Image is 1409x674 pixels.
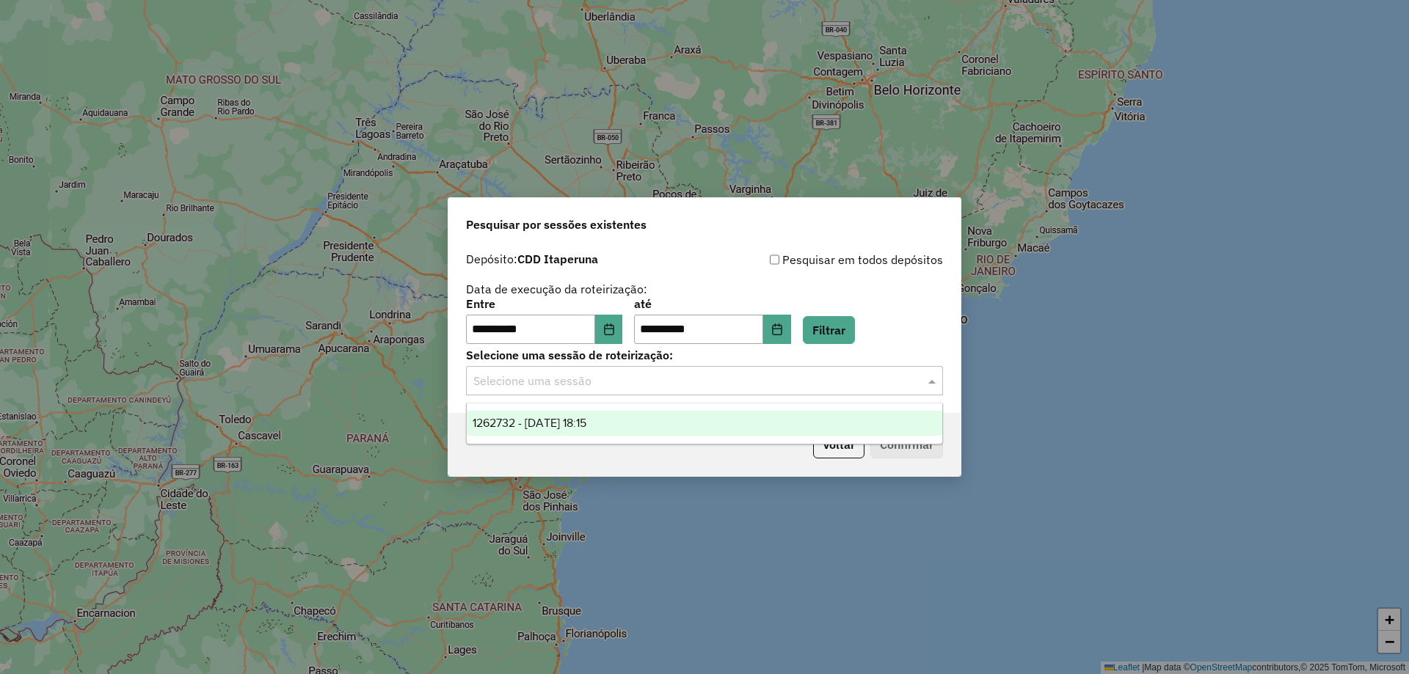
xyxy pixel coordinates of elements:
label: Depósito: [466,250,598,268]
div: Pesquisar em todos depósitos [704,251,943,268]
ng-dropdown-panel: Options list [466,403,943,444]
label: Data de execução da roteirização: [466,280,647,298]
label: Entre [466,295,622,312]
span: 1262732 - [DATE] 18:15 [473,417,586,429]
label: Selecione uma sessão de roteirização: [466,346,943,364]
span: Pesquisar por sessões existentes [466,216,647,233]
button: Filtrar [803,316,855,344]
button: Choose Date [763,315,791,344]
button: Voltar [813,431,864,458]
button: Choose Date [595,315,623,344]
label: até [634,295,790,312]
strong: CDD Itaperuna [517,252,598,266]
